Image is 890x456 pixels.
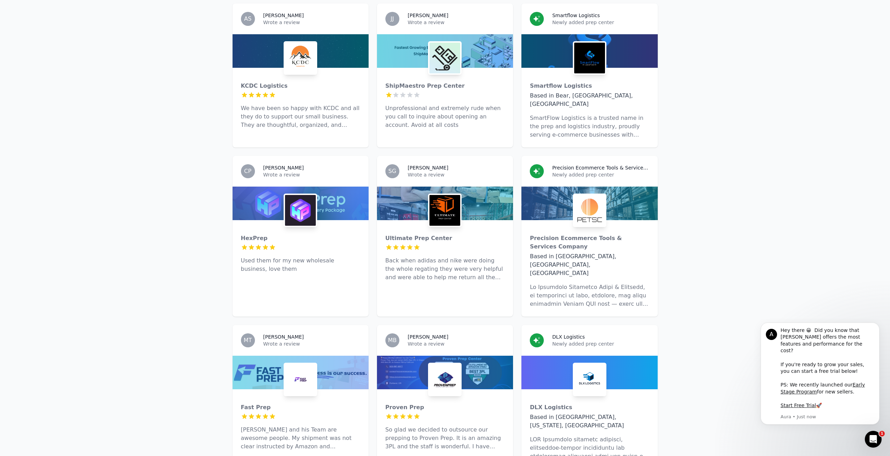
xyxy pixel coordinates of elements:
p: Wrote a review [263,340,360,347]
div: Based in [GEOGRAPHIC_DATA], [US_STATE], [GEOGRAPHIC_DATA] [530,413,649,430]
h3: DLX Logistics [552,333,585,340]
span: CP [244,168,251,174]
h3: [PERSON_NAME] [263,12,304,19]
h3: [PERSON_NAME] [408,12,448,19]
span: MB [388,338,397,343]
img: DLX Logistics [574,364,605,395]
p: Wrote a review [408,19,505,26]
img: HexPrep [285,195,316,226]
h3: [PERSON_NAME] [408,333,448,340]
p: Wrote a review [263,171,360,178]
p: Unprofessional and extremely rude when you call to inquire about opening an account. Avoid at all... [385,104,505,129]
a: JJ[PERSON_NAME]Wrote a reviewShipMaestro Prep CenterShipMaestro Prep CenterUnprofessional and ext... [377,3,513,147]
a: Smartflow LogisticsNewly added prep centerSmartflow LogisticsSmartflow LogisticsBased in Bear, [G... [521,3,657,147]
span: AS [244,16,251,22]
a: AS[PERSON_NAME]Wrote a reviewKCDC LogisticsKCDC LogisticsWe have been so happy with KCDC and all ... [233,3,369,147]
a: CP[PERSON_NAME]Wrote a reviewHexPrepHexPrepUsed them for my new wholesale business, love them [233,156,369,317]
div: Based in Bear, [GEOGRAPHIC_DATA], [GEOGRAPHIC_DATA] [530,92,649,108]
p: We have been so happy with KCDC and all they do to support our small business. They are thoughtfu... [241,104,360,129]
img: Fast Prep [285,364,316,395]
div: Proven Prep [385,403,505,412]
p: SmartFlow Logistics is a trusted name in the prep and logistics industry, proudly serving e-comme... [530,114,649,139]
p: Newly added prep center [552,340,649,347]
div: Ultimate Prep Center [385,234,505,243]
img: Precision Ecommerce Tools & Services Company [574,195,605,226]
iframe: Intercom notifications message [750,319,890,437]
div: Smartflow Logistics [530,82,649,90]
h3: Smartflow Logistics [552,12,600,19]
img: Ultimate Prep Center [429,195,460,226]
span: 1 [879,431,885,436]
a: SG[PERSON_NAME]Wrote a reviewUltimate Prep CenterUltimate Prep CenterBack when adidas and nike we... [377,156,513,317]
div: KCDC Logistics [241,82,360,90]
span: JJ [391,16,394,22]
img: Proven Prep [429,364,460,395]
div: Precision Ecommerce Tools & Services Company [530,234,649,251]
p: Wrote a review [408,171,505,178]
p: Wrote a review [408,340,505,347]
p: Lo Ipsumdolo Sitametco Adipi & Elitsedd, ei temporinci ut labo, etdolore, mag aliqu enimadmin Ven... [530,283,649,308]
div: ShipMaestro Prep Center [385,82,505,90]
h3: [PERSON_NAME] [263,333,304,340]
iframe: Intercom live chat [865,431,882,448]
img: KCDC Logistics [285,43,316,73]
p: Used them for my new wholesale business, love them [241,256,360,273]
img: Smartflow Logistics [574,43,605,73]
p: Newly added prep center [552,171,649,178]
div: Fast Prep [241,403,360,412]
div: Based in [GEOGRAPHIC_DATA], [GEOGRAPHIC_DATA], [GEOGRAPHIC_DATA] [530,252,649,277]
p: So glad we decided to outsource our prepping to Proven Prep. It is an amazing 3PL and the staff i... [385,426,505,451]
span: SG [389,168,397,174]
span: MT [244,338,252,343]
p: Back when adidas and nike were doing the whole regating they were very helpful and were able to h... [385,256,505,282]
div: HexPrep [241,234,360,243]
p: Newly added prep center [552,19,649,26]
img: ShipMaestro Prep Center [429,43,460,73]
p: [PERSON_NAME] and his Team are awesome people. My shipment was not clear instructed by Amazon and... [241,426,360,451]
a: Precision Ecommerce Tools & Services CompanyNewly added prep centerPrecision Ecommerce Tools & Se... [521,156,657,317]
h3: Precision Ecommerce Tools & Services Company [552,164,649,171]
h3: [PERSON_NAME] [263,164,304,171]
h3: [PERSON_NAME] [408,164,448,171]
p: Wrote a review [263,19,360,26]
div: DLX Logistics [530,403,649,412]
